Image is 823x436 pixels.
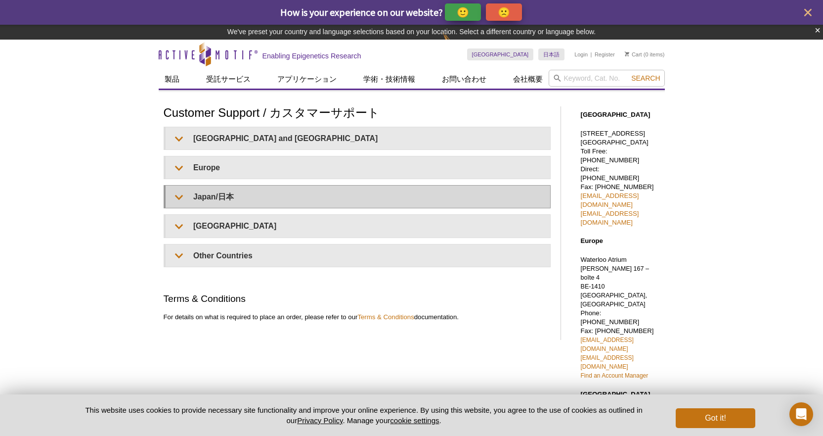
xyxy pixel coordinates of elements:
li: | [591,48,592,60]
div: Open Intercom Messenger [789,402,813,426]
button: cookie settings [390,416,439,425]
a: Cart [625,51,642,58]
a: Find an Account Manager [581,372,649,379]
span: Search [631,74,660,82]
button: Search [628,74,663,83]
h2: Terms & Conditions [164,292,551,305]
p: This website uses cookies to provide necessary site functionality and improve your online experie... [68,405,660,426]
h1: Customer Support / カスタマーサポート [164,106,551,121]
button: Got it! [676,408,755,428]
a: アプリケーション [271,70,343,89]
a: Login [574,51,588,58]
a: 受託サービス [200,70,257,89]
a: [EMAIL_ADDRESS][DOMAIN_NAME] [581,192,639,208]
img: Change Here [443,32,469,55]
p: For details on what is required to place an order, please refer to our documentation. [164,313,551,322]
summary: [GEOGRAPHIC_DATA] and [GEOGRAPHIC_DATA] [166,127,550,149]
p: 🙁 [498,6,510,18]
summary: Europe [166,156,550,179]
a: 日本語 [538,48,564,60]
li: (0 items) [625,48,665,60]
input: Keyword, Cat. No. [549,70,665,87]
p: [STREET_ADDRESS] [GEOGRAPHIC_DATA] Toll Free: [PHONE_NUMBER] Direct: [PHONE_NUMBER] Fax: [PHONE_N... [581,129,660,227]
a: [EMAIL_ADDRESS][DOMAIN_NAME] [581,337,634,352]
a: [EMAIL_ADDRESS][DOMAIN_NAME] [581,354,634,370]
h2: Enabling Epigenetics Research [262,51,361,60]
span: How is your experience on our website? [280,6,443,18]
button: × [815,25,821,36]
button: close [802,6,814,19]
summary: [GEOGRAPHIC_DATA] [166,215,550,237]
summary: Japan/日本 [166,186,550,208]
a: [EMAIL_ADDRESS][DOMAIN_NAME] [581,210,639,226]
a: お問い合わせ [436,70,492,89]
summary: Other Countries [166,244,550,267]
img: Your Cart [625,51,629,56]
strong: Europe [581,237,603,244]
p: 🙂 [457,6,469,18]
p: Waterloo Atrium Phone: [PHONE_NUMBER] Fax: [PHONE_NUMBER] [581,255,660,380]
a: [GEOGRAPHIC_DATA] [467,48,534,60]
a: 会社概要 [507,70,549,89]
a: 学術・技術情報 [357,70,421,89]
a: Register [595,51,615,58]
strong: [GEOGRAPHIC_DATA] [581,111,650,118]
a: Terms & Conditions [357,313,414,321]
span: [PERSON_NAME] 167 – boîte 4 BE-1410 [GEOGRAPHIC_DATA], [GEOGRAPHIC_DATA] [581,265,650,308]
strong: [GEOGRAPHIC_DATA] [581,390,650,398]
a: 製品 [159,70,185,89]
a: Privacy Policy [297,416,343,425]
